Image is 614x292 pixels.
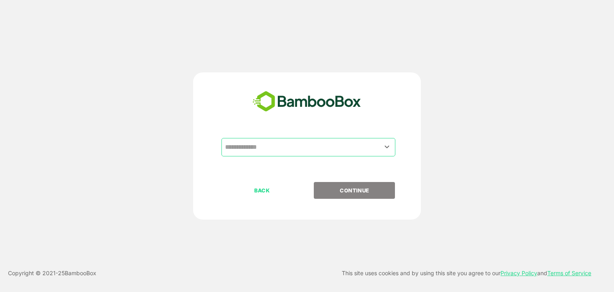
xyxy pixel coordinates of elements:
p: BACK [222,186,302,195]
p: Copyright © 2021- 25 BambooBox [8,268,96,278]
img: bamboobox [248,88,365,115]
p: This site uses cookies and by using this site you agree to our and [342,268,591,278]
a: Privacy Policy [500,270,537,276]
a: Terms of Service [547,270,591,276]
button: BACK [221,182,303,199]
button: CONTINUE [314,182,395,199]
button: Open [382,142,393,152]
p: CONTINUE [315,186,395,195]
